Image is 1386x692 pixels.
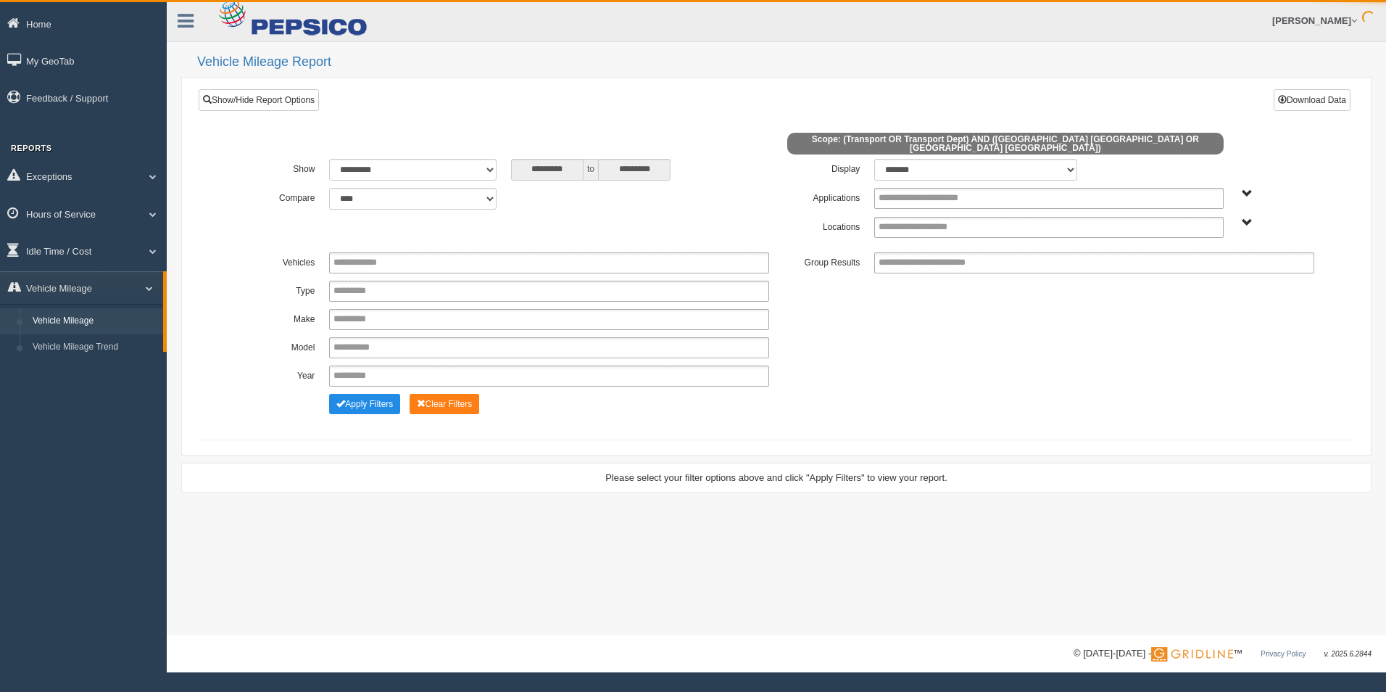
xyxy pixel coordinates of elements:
[231,188,322,205] label: Compare
[776,188,867,205] label: Applications
[194,471,1358,485] div: Please select your filter options above and click "Apply Filters" to view your report.
[26,334,163,361] a: Vehicle Mileage Trend
[776,217,867,234] label: Locations
[1261,650,1306,658] a: Privacy Policy
[231,366,322,383] label: Year
[1274,89,1350,111] button: Download Data
[231,337,322,355] label: Model
[787,133,1224,155] span: Scope: (Transport OR Transport Dept) AND ([GEOGRAPHIC_DATA] [GEOGRAPHIC_DATA] OR [GEOGRAPHIC_DATA...
[231,281,322,298] label: Type
[26,308,163,334] a: Vehicle Mileage
[197,55,1372,70] h2: Vehicle Mileage Report
[329,394,400,414] button: Change Filter Options
[584,159,598,181] span: to
[231,252,322,270] label: Vehicles
[410,394,480,414] button: Change Filter Options
[199,89,319,111] a: Show/Hide Report Options
[231,309,322,326] label: Make
[776,252,867,270] label: Group Results
[1324,650,1372,658] span: v. 2025.6.2844
[1074,646,1372,662] div: © [DATE]-[DATE] - ™
[776,159,867,176] label: Display
[231,159,322,176] label: Show
[1151,647,1233,662] img: Gridline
